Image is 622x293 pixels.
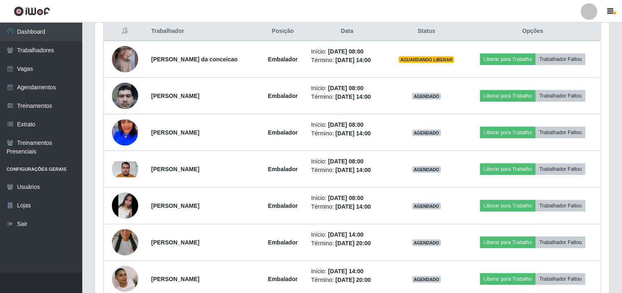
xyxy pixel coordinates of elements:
[335,57,371,63] time: [DATE] 14:00
[311,230,383,239] li: Início:
[335,93,371,100] time: [DATE] 14:00
[335,203,371,210] time: [DATE] 14:00
[311,194,383,202] li: Início:
[311,93,383,101] li: Término:
[311,121,383,129] li: Início:
[306,22,388,41] th: Data
[112,193,138,219] img: 1745859119141.jpeg
[480,53,536,65] button: Liberar para Trabalho
[311,56,383,65] li: Término:
[536,53,585,65] button: Trabalhador Faltou
[335,130,371,137] time: [DATE] 14:00
[311,84,383,93] li: Início:
[311,267,383,276] li: Início:
[335,240,371,246] time: [DATE] 20:00
[412,276,441,283] span: AGENDADO
[268,166,297,172] strong: Embalador
[112,104,138,161] img: 1736158930599.jpeg
[260,22,306,41] th: Posição
[268,56,297,63] strong: Embalador
[480,200,536,212] button: Liberar para Trabalho
[311,129,383,138] li: Término:
[112,78,138,113] img: 1723506478714.jpeg
[480,273,536,285] button: Liberar para Trabalho
[311,166,383,174] li: Término:
[151,166,200,172] strong: [PERSON_NAME]
[536,127,585,138] button: Trabalhador Faltou
[335,167,371,173] time: [DATE] 14:00
[480,90,536,102] button: Liberar para Trabalho
[412,166,441,173] span: AGENDADO
[536,273,585,285] button: Trabalhador Faltou
[412,203,441,209] span: AGENDADO
[14,6,50,16] img: CoreUI Logo
[112,161,138,177] img: 1744807686842.jpeg
[328,48,364,55] time: [DATE] 08:00
[412,130,441,136] span: AGENDADO
[311,276,383,284] li: Término:
[335,277,371,283] time: [DATE] 20:00
[412,240,441,246] span: AGENDADO
[536,163,585,175] button: Trabalhador Faltou
[328,231,364,238] time: [DATE] 14:00
[311,47,383,56] li: Início:
[268,276,297,282] strong: Embalador
[268,93,297,99] strong: Embalador
[328,268,364,274] time: [DATE] 14:00
[328,158,364,165] time: [DATE] 08:00
[151,56,238,63] strong: [PERSON_NAME] da conceicao
[328,195,364,201] time: [DATE] 08:00
[311,157,383,166] li: Início:
[480,163,536,175] button: Liberar para Trabalho
[151,93,200,99] strong: [PERSON_NAME]
[151,129,200,136] strong: [PERSON_NAME]
[311,239,383,248] li: Término:
[412,93,441,100] span: AGENDADO
[536,90,585,102] button: Trabalhador Faltou
[465,22,601,41] th: Opções
[328,85,364,91] time: [DATE] 08:00
[112,219,138,266] img: 1744320952453.jpeg
[388,22,465,41] th: Status
[536,237,585,248] button: Trabalhador Faltou
[328,121,364,128] time: [DATE] 08:00
[311,202,383,211] li: Término:
[268,202,297,209] strong: Embalador
[480,127,536,138] button: Liberar para Trabalho
[536,200,585,212] button: Trabalhador Faltou
[268,129,297,136] strong: Embalador
[151,202,200,209] strong: [PERSON_NAME]
[112,40,138,79] img: 1758218075605.jpeg
[480,237,536,248] button: Liberar para Trabalho
[268,239,297,246] strong: Embalador
[151,239,200,246] strong: [PERSON_NAME]
[146,22,260,41] th: Trabalhador
[151,276,200,282] strong: [PERSON_NAME]
[399,56,454,63] span: AGUARDANDO LIBERAR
